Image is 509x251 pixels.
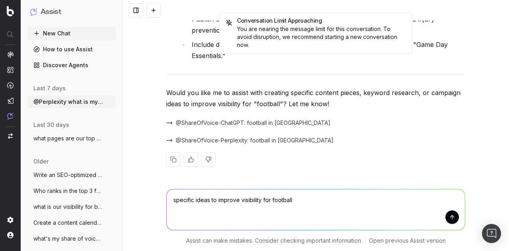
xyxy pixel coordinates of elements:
span: Who ranks in the top 3 for 'best running [33,187,103,195]
span: Create a content calendar using trends & [33,219,103,227]
span: @ShareOfVoice-Perplexity: football in [GEOGRAPHIC_DATA] [176,136,334,144]
button: Create a content calendar using trends & [27,216,116,229]
p: Assist can make mistakes. Consider checking important information. [186,237,362,245]
a: Discover Agents [27,59,116,72]
h1: Assist [41,6,61,18]
img: Botify logo [7,6,14,16]
img: Switch project [8,133,13,139]
img: My account [7,232,14,238]
span: what is our visibility for basketball fo [33,203,103,211]
img: Intelligence [7,66,14,73]
img: Studio [7,97,14,104]
span: older [33,158,49,165]
span: what pages are our top performers in col [33,134,103,142]
div: You are nearing the message limit for this conversation. To avoid disruption, we recommend starti... [226,25,406,49]
button: Write an SEO-optimized article about the [27,169,116,181]
h5: Conversation Limit Approaching [226,18,406,23]
button: @ShareOfVoice-ChatGPT: football in [GEOGRAPHIC_DATA] [166,119,330,127]
img: Assist [7,113,14,119]
button: @ShareOfVoice-Perplexity: football in [GEOGRAPHIC_DATA] [166,136,334,144]
button: Assist [30,6,113,18]
div: Open Intercom Messenger [482,224,501,243]
button: Who ranks in the top 3 for 'best running [27,185,116,197]
li: Include downloadable resources like "Football Pre-Season Checklist" or "Game Day Essentials." [189,39,465,61]
button: New Chat [27,27,116,40]
textarea: specific ideas to improve visibility for footbal [167,189,465,230]
span: last 30 days [33,121,69,129]
img: Setting [7,217,14,223]
span: last 7 days [33,84,66,92]
span: Write an SEO-optimized article about the [33,171,103,179]
img: Assist [30,8,37,16]
p: Would you like me to assist with creating specific content pieces, keyword research, or campaign ... [166,87,465,109]
span: @Perplexity what is my search visibility [33,98,103,106]
a: Open previous Assist version [369,237,446,245]
a: How to use Assist [27,43,116,56]
button: what pages are our top performers in col [27,132,116,145]
li: Publish expert-backed articles on football training, gear maintenance, and injury prevention. [189,14,465,36]
button: what is our visibility for basketball fo [27,200,116,213]
button: @Perplexity what is my search visibility [27,95,116,108]
span: @ShareOfVoice-ChatGPT: football in [GEOGRAPHIC_DATA] [176,119,330,127]
button: what's my share of voice in us for footb [27,232,116,245]
span: what's my share of voice in us for footb [33,235,103,243]
img: Activation [7,82,14,89]
img: Analytics [7,51,14,58]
